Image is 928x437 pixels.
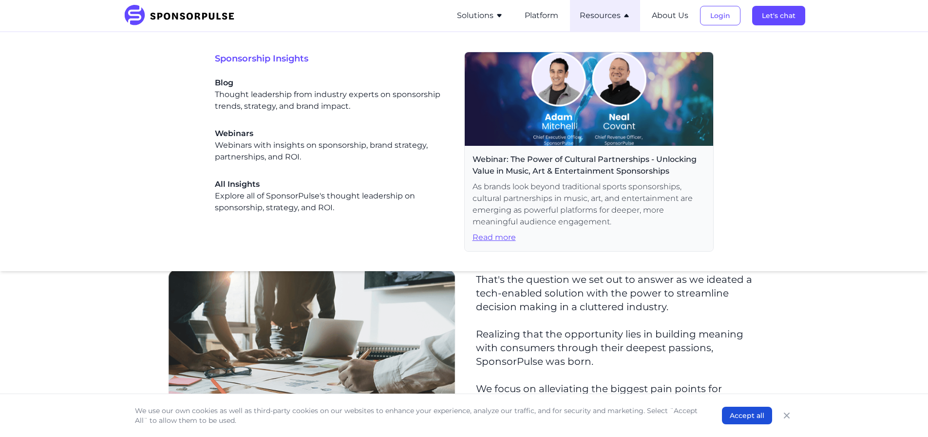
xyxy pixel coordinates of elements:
[752,6,805,25] button: Let's chat
[700,6,740,25] button: Login
[722,407,772,424] button: Accept all
[525,10,558,21] button: Platform
[473,181,705,228] span: As brands look beyond traditional sports sponsorships, cultural partnerships in music, art, and e...
[752,11,805,20] a: Let's chat
[652,10,688,21] button: About Us
[879,390,928,437] iframe: Chat Widget
[457,10,503,21] button: Solutions
[700,11,740,20] a: Login
[215,128,449,163] a: WebinarsWebinars with insights on sponsorship, brand strategy, partnerships, and ROI.
[215,128,449,163] div: Webinars with insights on sponsorship, brand strategy, partnerships, and ROI.
[215,179,449,214] div: Explore all of SponsorPulse's thought leadership on sponsorship, strategy, and ROI.
[215,52,464,65] span: Sponsorship Insights
[473,154,705,177] span: Webinar: The Power of Cultural Partnerships - Unlocking Value in Music, Art & Entertainment Spons...
[215,179,449,190] span: All Insights
[464,52,714,252] a: Webinar: The Power of Cultural Partnerships - Unlocking Value in Music, Art & Entertainment Spons...
[215,77,449,112] div: Thought leadership from industry experts on sponsorship trends, strategy, and brand impact.
[525,11,558,20] a: Platform
[580,10,630,21] button: Resources
[780,409,794,422] button: Close
[473,232,705,243] span: Read more
[215,128,449,139] span: Webinars
[123,5,242,26] img: SponsorPulse
[652,11,688,20] a: About Us
[215,77,449,89] span: Blog
[215,179,449,214] a: All InsightsExplore all of SponsorPulse's thought leadership on sponsorship, strategy, and ROI.
[135,406,702,425] p: We use our own cookies as well as third-party cookies on our websites to enhance your experience,...
[215,77,449,112] a: BlogThought leadership from industry experts on sponsorship trends, strategy, and brand impact.
[465,52,713,146] img: Webinar header image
